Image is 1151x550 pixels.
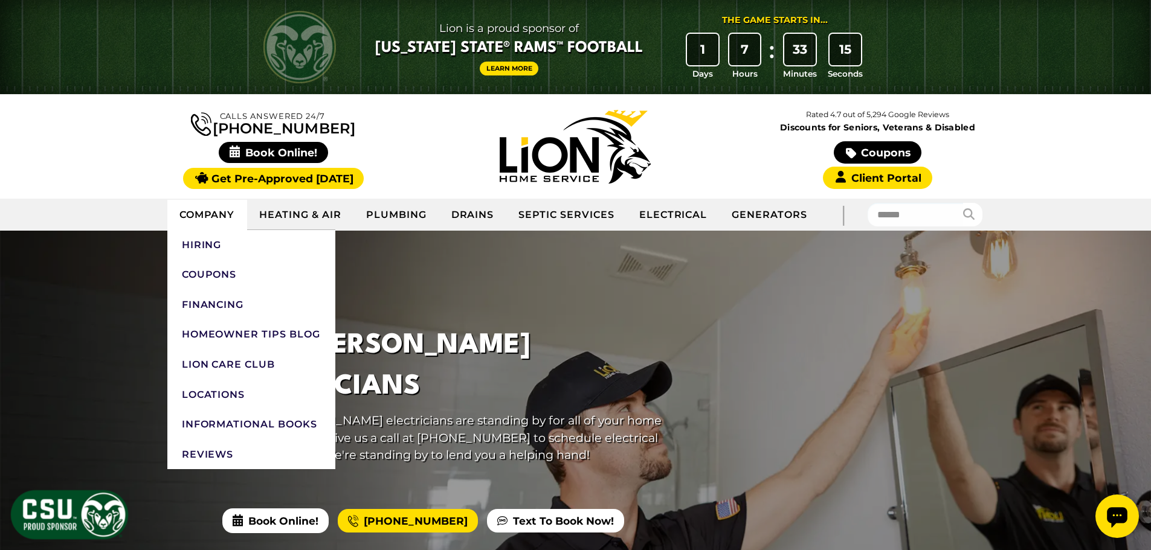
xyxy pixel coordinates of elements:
[219,142,328,163] span: Book Online!
[167,380,335,410] a: Locations
[732,68,758,80] span: Hours
[167,440,335,470] a: Reviews
[480,62,539,75] a: Learn More
[167,230,335,260] a: Hiring
[830,34,861,65] div: 15
[834,141,921,164] a: Coupons
[9,488,130,541] img: CSU Sponsor Badge
[167,319,335,350] a: Homeowner Tips Blog
[375,38,643,59] span: [US_STATE] State® Rams™ Football
[167,409,335,440] a: Informational Books
[338,509,478,533] a: [PHONE_NUMBER]
[228,325,668,406] h1: Fort [PERSON_NAME] Electricians
[726,108,1028,121] p: Rated 4.7 out of 5,294 Google Reviews
[375,19,643,38] span: Lion is a proud sponsor of
[783,68,817,80] span: Minutes
[228,412,668,464] p: Our Fort [PERSON_NAME] electricians are standing by for all of your home electrical needs. Give u...
[183,168,364,189] a: Get Pre-Approved [DATE]
[500,110,651,184] img: Lion Home Service
[5,5,48,48] div: Open chat widget
[692,68,713,80] span: Days
[167,350,335,380] a: Lion Care Club
[819,199,868,231] div: |
[627,200,720,230] a: Electrical
[354,200,439,230] a: Plumbing
[487,509,624,533] a: Text To Book Now!
[823,167,932,189] a: Client Portal
[828,68,863,80] span: Seconds
[167,260,335,290] a: Coupons
[720,200,819,230] a: Generators
[729,34,761,65] div: 7
[784,34,816,65] div: 33
[167,290,335,320] a: Financing
[247,200,353,230] a: Heating & Air
[506,200,627,230] a: Septic Services
[191,110,355,136] a: [PHONE_NUMBER]
[729,123,1027,132] span: Discounts for Seniors, Veterans & Disabled
[167,200,248,230] a: Company
[766,34,778,80] div: :
[222,508,329,532] span: Book Online!
[687,34,718,65] div: 1
[722,14,828,27] div: The Game Starts in...
[263,11,336,83] img: CSU Rams logo
[439,200,507,230] a: Drains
